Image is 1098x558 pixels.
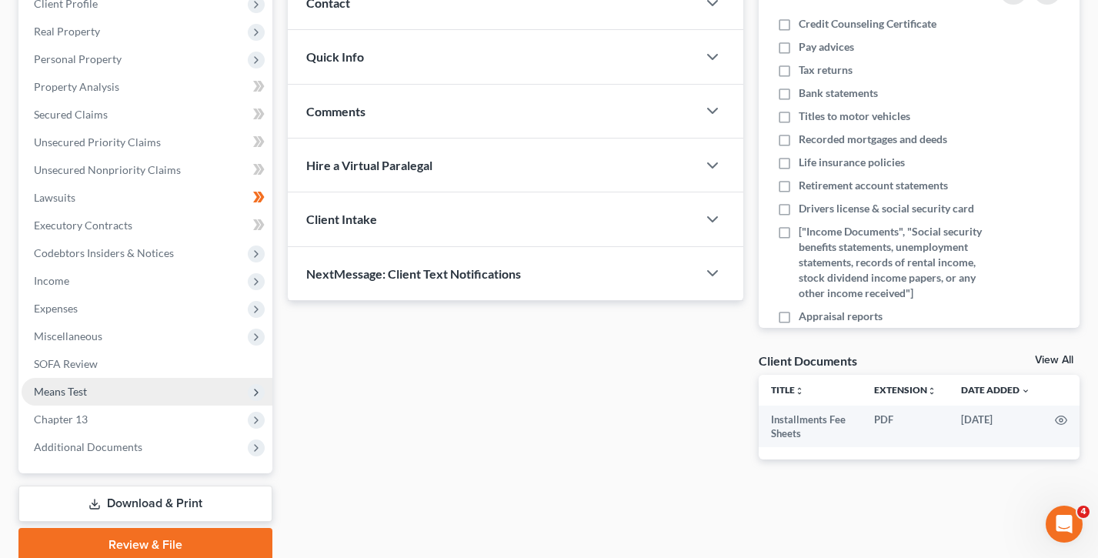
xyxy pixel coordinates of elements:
span: 4 [1077,506,1090,518]
td: [DATE] [949,406,1043,448]
a: Download & Print [18,486,272,522]
span: Means Test [34,385,87,398]
span: Miscellaneous [34,329,102,342]
a: SOFA Review [22,350,272,378]
span: Recorded mortgages and deeds [799,132,947,147]
i: expand_more [1021,386,1030,396]
a: Executory Contracts [22,212,272,239]
a: View All [1035,355,1073,366]
span: Comments [306,104,365,119]
span: Tax returns [799,62,853,78]
span: Income [34,274,69,287]
iframe: Intercom live chat [1046,506,1083,543]
span: Drivers license & social security card [799,201,974,216]
span: Pay advices [799,39,854,55]
span: Client Intake [306,212,377,226]
i: unfold_more [927,386,936,396]
span: Life insurance policies [799,155,905,170]
a: Property Analysis [22,73,272,101]
span: Expenses [34,302,78,315]
a: Unsecured Priority Claims [22,129,272,156]
span: Codebtors Insiders & Notices [34,246,174,259]
a: Lawsuits [22,184,272,212]
span: Chapter 13 [34,413,88,426]
span: Executory Contracts [34,219,132,232]
span: Real Property [34,25,100,38]
a: Titleunfold_more [771,384,804,396]
span: NextMessage: Client Text Notifications [306,266,521,281]
a: Extensionunfold_more [874,384,936,396]
span: Credit Counseling Certificate [799,16,936,32]
span: Appraisal reports [799,309,883,324]
span: Retirement account statements [799,178,948,193]
div: Client Documents [759,353,857,369]
td: Installments Fee Sheets [759,406,862,448]
a: Date Added expand_more [961,384,1030,396]
span: Secured Claims [34,108,108,121]
span: Personal Property [34,52,122,65]
i: unfold_more [795,386,804,396]
a: Secured Claims [22,101,272,129]
span: Additional Documents [34,440,142,453]
a: Unsecured Nonpriority Claims [22,156,272,184]
span: Unsecured Nonpriority Claims [34,163,181,176]
span: SOFA Review [34,357,98,370]
span: Quick Info [306,49,364,64]
span: Hire a Virtual Paralegal [306,158,432,172]
span: Titles to motor vehicles [799,109,910,124]
span: Unsecured Priority Claims [34,135,161,149]
span: ["Income Documents", "Social security benefits statements, unemployment statements, records of re... [799,224,986,301]
span: Property Analysis [34,80,119,93]
span: Lawsuits [34,191,75,204]
span: Bank statements [799,85,878,101]
td: PDF [862,406,949,448]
